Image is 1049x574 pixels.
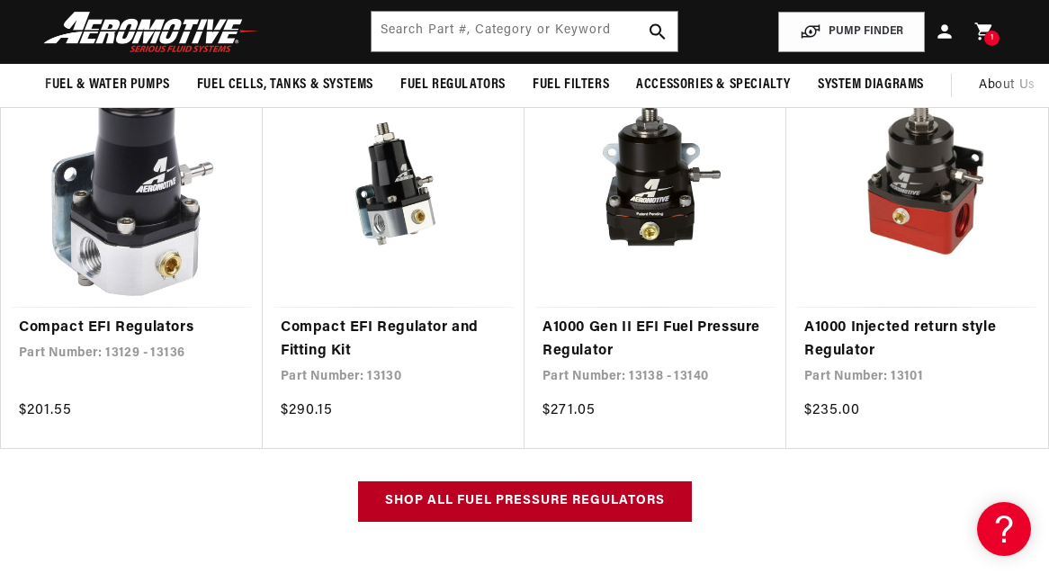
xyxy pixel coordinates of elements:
summary: Accessories & Specialty [623,64,804,106]
a: Compact EFI Regulator and Fitting Kit [281,317,507,363]
summary: Fuel Filters [519,64,623,106]
a: About Us [965,64,1049,107]
a: A1000 Injected return style Regulator [804,317,1030,363]
summary: Fuel Cells, Tanks & Systems [184,64,387,106]
span: Fuel Filters [533,76,609,94]
ul: Slider [1,46,1048,448]
span: Fuel Regulators [400,76,506,94]
span: Fuel Cells, Tanks & Systems [197,76,373,94]
span: About Us [979,78,1036,92]
button: PUMP FINDER [778,12,925,52]
summary: Fuel Regulators [387,64,519,106]
span: Accessories & Specialty [636,76,791,94]
a: Shop all Fuel Pressure Regulators [358,481,692,522]
summary: System Diagrams [804,64,937,106]
span: Fuel & Water Pumps [45,76,170,94]
a: A1000 Gen II EFI Fuel Pressure Regulator [542,317,768,363]
span: 1 [991,31,994,46]
span: System Diagrams [818,76,924,94]
button: search button [638,12,677,51]
img: Aeromotive [39,11,264,53]
summary: Fuel & Water Pumps [31,64,184,106]
input: Search by Part Number, Category or Keyword [372,12,677,51]
a: Compact EFI Regulators [19,317,245,340]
